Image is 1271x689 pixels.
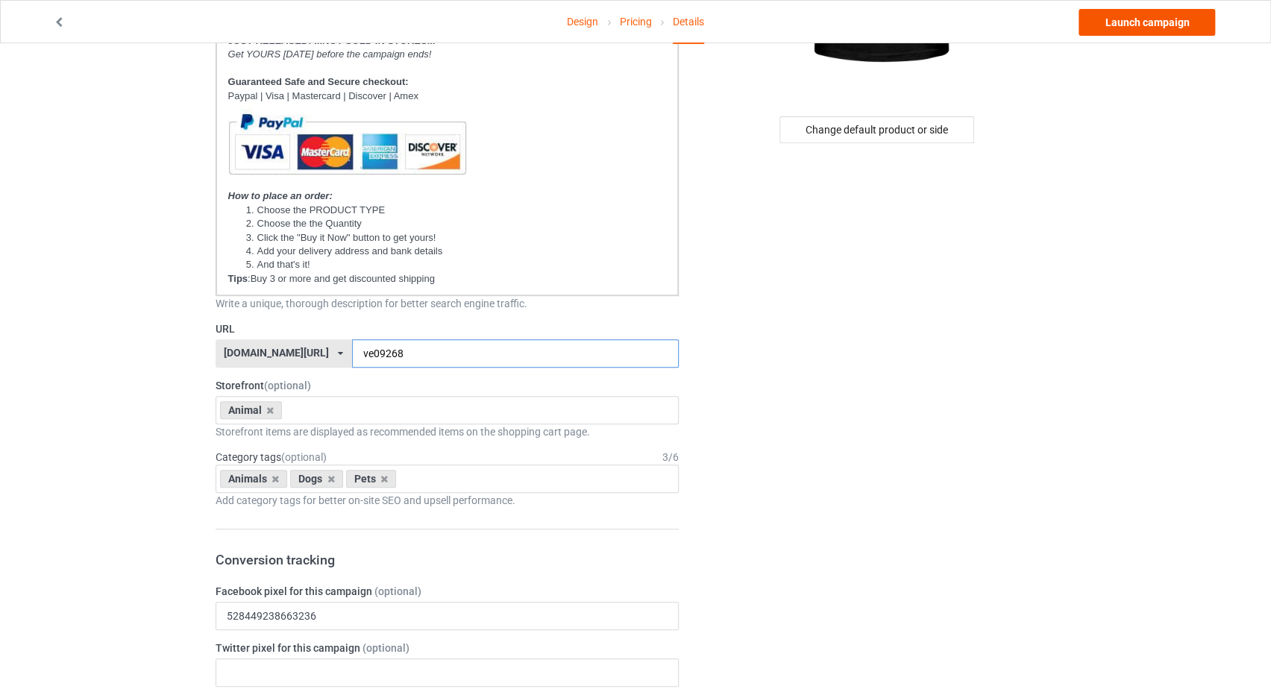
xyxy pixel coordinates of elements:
div: Animals [220,470,288,488]
span: (optional) [281,451,327,463]
p: Paypal | Visa | Mastercard | Discover | Amex [228,89,667,104]
label: Twitter pixel for this campaign [216,641,680,655]
em: Get YOURS [DATE] before the campaign ends! [228,48,432,60]
div: Change default product or side [779,116,974,143]
div: Storefront items are displayed as recommended items on the shopping cart page. [216,424,680,439]
label: URL [216,321,680,336]
label: Storefront [216,378,680,393]
em: How to place an order: [228,190,333,201]
span: (optional) [363,642,409,654]
h3: Conversion tracking [216,551,680,568]
strong: JUST RELEASED! ...NOT SOLD IN STORES... [228,35,436,46]
div: Details [673,1,704,44]
div: Pets [346,470,397,488]
a: Design [567,1,598,43]
li: Click the "Buy it Now" button to get yours! [242,231,666,245]
div: Animal [220,401,283,419]
strong: Tips [228,273,248,284]
a: Pricing [619,1,651,43]
div: Write a unique, thorough description for better search engine traffic. [216,296,680,311]
li: And that's it! [242,258,666,271]
p: :Buy 3 or more and get discounted shipping [228,272,667,286]
div: Add category tags for better on-site SEO and upsell performance. [216,493,680,508]
label: Facebook pixel for this campaign [216,584,680,599]
img: AM_mc_vs_dc_ae.jpg [228,103,466,185]
strong: Guaranteed Safe and Secure checkout: [228,76,409,87]
li: Add your delivery address and bank details [242,245,666,258]
span: (optional) [374,585,421,597]
div: 3 / 6 [662,450,679,465]
a: Launch campaign [1079,9,1215,36]
li: Choose the the Quantity [242,217,666,230]
label: Category tags [216,450,327,465]
li: Choose the PRODUCT TYPE [242,204,666,217]
span: (optional) [264,380,311,391]
div: Dogs [290,470,343,488]
div: [DOMAIN_NAME][URL] [224,347,329,358]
